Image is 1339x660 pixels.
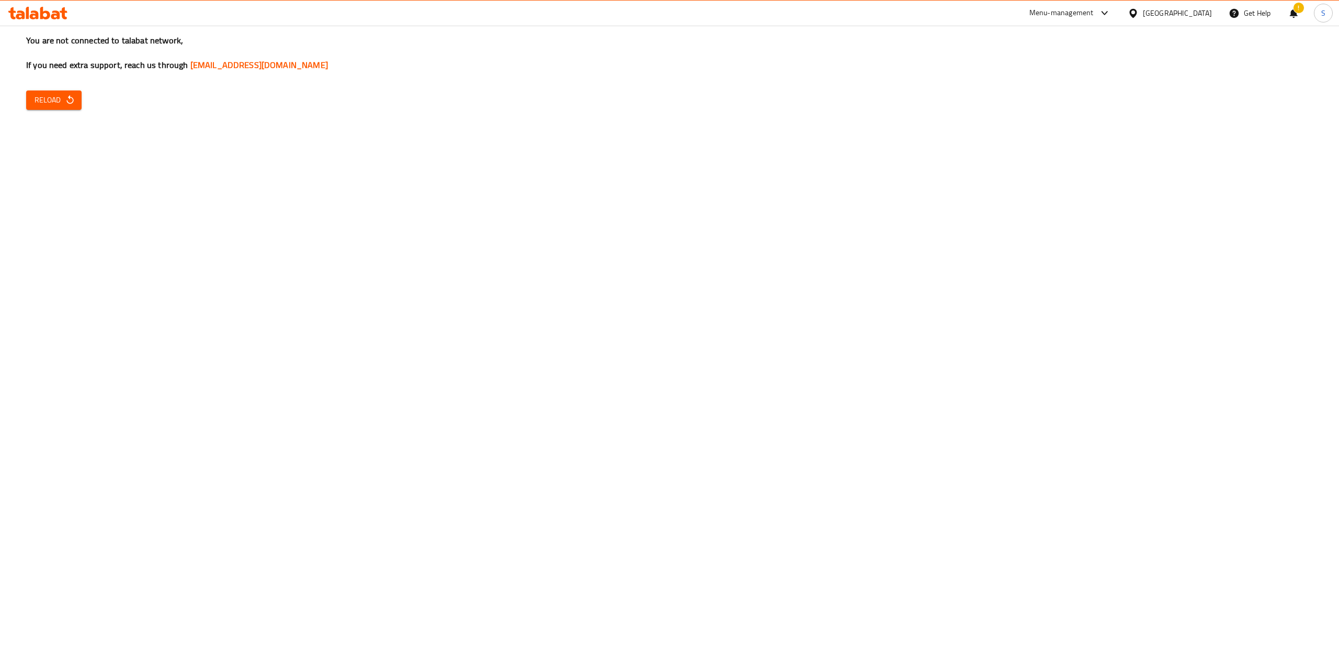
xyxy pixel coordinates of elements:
[1029,7,1094,19] div: Menu-management
[1321,7,1325,19] span: S
[190,57,328,73] a: [EMAIL_ADDRESS][DOMAIN_NAME]
[1143,7,1212,19] div: [GEOGRAPHIC_DATA]
[35,94,73,107] span: Reload
[26,35,1313,71] h3: You are not connected to talabat network, If you need extra support, reach us through
[26,90,82,110] button: Reload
